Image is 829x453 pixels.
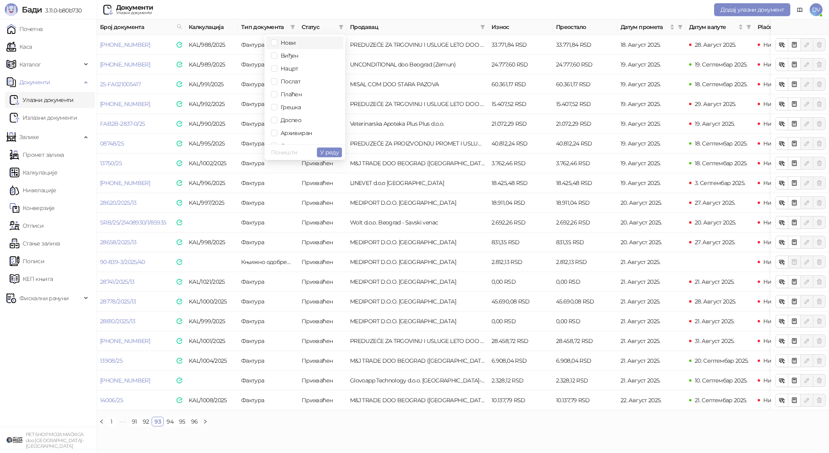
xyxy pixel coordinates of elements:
span: Датум промета [621,23,668,31]
a: 1 [107,417,116,426]
td: KAL/997/2025 [185,193,238,213]
td: 6.908,04 RSD [488,351,553,371]
span: Залихе [19,129,39,145]
span: left [99,419,104,424]
td: 21. Август 2025. [617,371,686,391]
li: 93 [152,417,164,426]
td: 60.361,17 RSD [553,75,617,94]
td: 15.407,52 RSD [553,94,617,114]
td: 20. Август 2025. [617,193,686,213]
td: MEDIPORT D.O.O. BEOGRAD [347,292,488,312]
a: [PHONE_NUMBER] [100,61,150,68]
td: UNCONDITIONAL doo Beograd (Zemun) [347,55,488,75]
li: 96 [188,417,201,426]
a: 08748/25 [100,140,124,147]
td: 2.692,26 RSD [488,213,553,233]
td: 2.328,12 RSD [488,371,553,391]
img: e-Faktura [177,121,182,127]
th: Преостало [553,19,617,35]
td: 19. Август 2025. [617,173,686,193]
td: 10.137,79 RSD [553,391,617,410]
button: right [200,417,210,426]
td: 18.425,48 RSD [488,173,553,193]
td: KAL/1001/2025 [185,331,238,351]
td: 3.762,46 RSD [488,154,553,173]
span: Документи [19,74,50,90]
div: Улазни документи [116,11,153,15]
td: 831,35 RSD [488,233,553,252]
td: Прихваћен [298,312,347,331]
span: Плаћен [277,91,302,98]
td: Фактура [238,154,298,173]
td: 24.777,60 RSD [553,55,617,75]
img: e-Faktura [177,101,182,107]
img: 64x64-companyLogo-9f44b8df-f022-41eb-b7d6-300ad218de09.png [6,432,23,448]
td: KAL/1000/2025 [185,292,238,312]
span: 19. Септембар 2025. [695,61,748,68]
span: 21. Август 2025. [695,318,735,325]
td: Фактура [238,233,298,252]
a: КЕП књига [10,271,53,287]
a: 14006/25 [100,397,123,404]
td: PREDUZEĆE ZA TRGOVINU I USLUGE LETO DOO BEOGRAD (ZEMUN) [347,35,488,55]
span: filter [746,25,751,29]
span: 27. Август 2025. [695,239,735,246]
span: 19. Август 2025. [695,120,735,127]
span: Није плаћено [763,377,801,384]
span: Није плаћено [763,41,801,48]
span: filter [480,25,485,29]
td: 21. Август 2025. [617,292,686,312]
span: Додај улазни документ [721,6,784,13]
span: Није плаћено [763,81,801,88]
a: Документација [794,3,806,16]
td: 10.137,79 RSD [488,391,553,410]
td: 831,35 RSD [553,233,617,252]
a: 92 [140,417,152,426]
span: Није плаћено [763,258,801,266]
td: MISAL COM DOO STARA PAZOVA [347,75,488,94]
span: 10. Септембар 2025. [695,377,748,384]
th: Износ [488,19,553,35]
td: 19. Август 2025. [617,75,686,94]
span: 20. Септембар 2025. [695,357,749,364]
a: 93 [152,417,163,426]
span: Није плаћено [763,337,801,345]
img: e-Faktura [177,397,182,403]
td: 3.762,46 RSD [553,154,617,173]
td: Књижно одобрење [238,252,298,272]
a: [PHONE_NUMBER] [100,41,150,48]
td: 2.812,13 RSD [553,252,617,272]
span: 31. Август 2025. [695,337,735,345]
td: 18.911,04 RSD [488,193,553,213]
td: 19. Август 2025. [617,55,686,75]
td: KAL/1008/2025 [185,391,238,410]
a: Промет залиха [10,147,64,163]
td: 0,00 RSD [488,272,553,292]
a: 90-839-3/2025/40 [100,258,145,266]
a: Каса [6,39,32,55]
a: Стање залиха [10,235,60,251]
td: 15.407,52 RSD [488,94,553,114]
img: Ulazni dokumenti [103,5,113,15]
td: Фактура [238,35,298,55]
td: 2.812,13 RSD [488,252,553,272]
span: Слање [277,142,299,150]
a: [PHONE_NUMBER] [100,100,150,108]
li: 91 [129,417,140,426]
a: 28778/2025/13 [100,298,136,305]
a: SRB/25/21408930/1/85935 [100,219,166,226]
span: ••• [116,417,129,426]
td: KAL/989/2025 [185,55,238,75]
td: 45.690,08 RSD [553,292,617,312]
a: 13908/25 [100,357,123,364]
td: Фактура [238,371,298,391]
span: 28. Август 2025. [695,41,736,48]
img: e-Faktura [177,239,182,245]
td: 21. Август 2025. [617,312,686,331]
span: Нацрт [277,65,298,72]
img: e-Faktura [177,299,182,304]
span: 27. Август 2025. [695,199,735,206]
a: FAB2B-2837-0/25 [100,120,145,127]
img: e-Faktura [177,318,182,324]
td: 2.692,26 RSD [553,213,617,233]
